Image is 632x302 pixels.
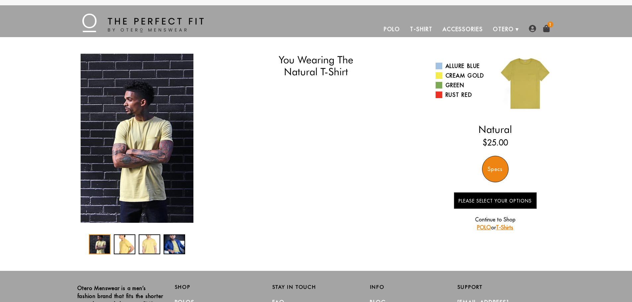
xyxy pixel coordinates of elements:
a: Otero [488,21,519,37]
a: T-Shirt [405,21,437,37]
p: Continue to Shop or [454,215,537,231]
img: shopping-bag-icon.png [543,25,550,32]
a: Allure Blue [436,62,490,70]
ins: $25.00 [483,137,508,149]
a: Polo [379,21,405,37]
div: 2 / 4 [114,234,135,254]
h1: You Wearing The Natural T-Shirt [237,54,395,78]
div: Specs [482,156,509,182]
img: 08.jpg [495,54,555,113]
a: 1 [543,25,550,32]
div: 1 / 4 [77,54,197,223]
span: 1 [547,22,553,28]
h2: Support [457,284,555,290]
h2: Info [370,284,457,290]
h2: Shop [175,284,262,290]
a: Accessories [438,21,488,37]
a: Cream Gold [436,72,490,80]
div: 1 / 4 [89,234,110,254]
a: POLO [477,224,491,231]
a: Green [436,81,490,89]
a: T-Shirts [496,224,513,231]
h2: Stay in Touch [272,284,360,290]
img: The Perfect Fit - by Otero Menswear - Logo [82,14,204,32]
div: 3 / 4 [139,234,160,254]
button: Please Select Your Options [454,192,537,209]
span: Please Select Your Options [458,198,532,204]
div: 4 / 4 [164,234,185,254]
a: Rust Red [436,91,490,99]
img: user-account-icon.png [529,25,536,32]
img: IMG_1951_copy_1024x1024_2x_cf63319f-f3c3-4977-9d73-18d8a49b1d04_340x.jpg [81,54,193,223]
h2: Natural [436,123,555,135]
